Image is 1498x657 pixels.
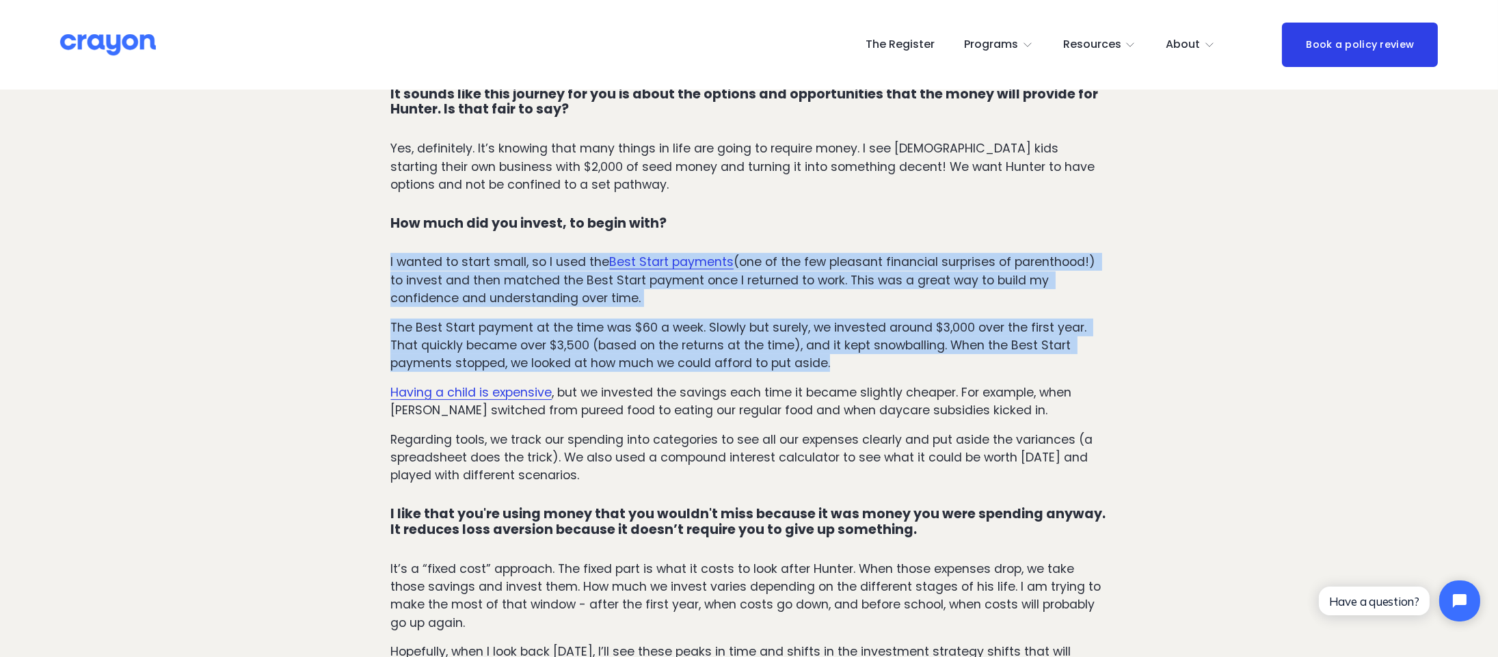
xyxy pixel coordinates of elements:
[1063,34,1136,56] a: folder dropdown
[390,319,1107,373] p: The Best Start payment at the time was $60 a week. Slowly but surely, we invested around $3,000 o...
[1063,35,1121,55] span: Resources
[390,505,1108,539] strong: I like that you're using money that you wouldn't miss because it was money you were spending anyw...
[964,35,1018,55] span: Programs
[390,384,552,401] a: Having a child is expensive
[390,560,1107,632] p: It’s a “fixed cost” approach. The fixed part is what it costs to look after Hunter. When those ex...
[60,33,156,57] img: Crayon
[1166,34,1215,56] a: folder dropdown
[1166,35,1200,55] span: About
[390,384,1107,420] p: , but we invested the savings each time it became slightly cheaper. For example, when [PERSON_NAM...
[390,214,667,232] strong: How much did you invest, to begin with?
[866,34,935,56] a: The Register
[609,254,734,270] a: Best Start payments
[1282,23,1438,67] a: Book a policy review
[390,431,1107,485] p: Regarding tools, we track our spending into categories to see all our expenses clearly and put as...
[390,85,1101,119] strong: It sounds like this journey for you is about the options and opportunities that the money will pr...
[1307,569,1492,633] iframe: Tidio Chat
[390,253,1107,307] p: I wanted to start small, so I used the (one of the few pleasant financial surprises of parenthood...
[964,34,1033,56] a: folder dropdown
[390,139,1107,193] p: Yes, definitely. It’s knowing that many things in life are going to require money. I see [DEMOGRA...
